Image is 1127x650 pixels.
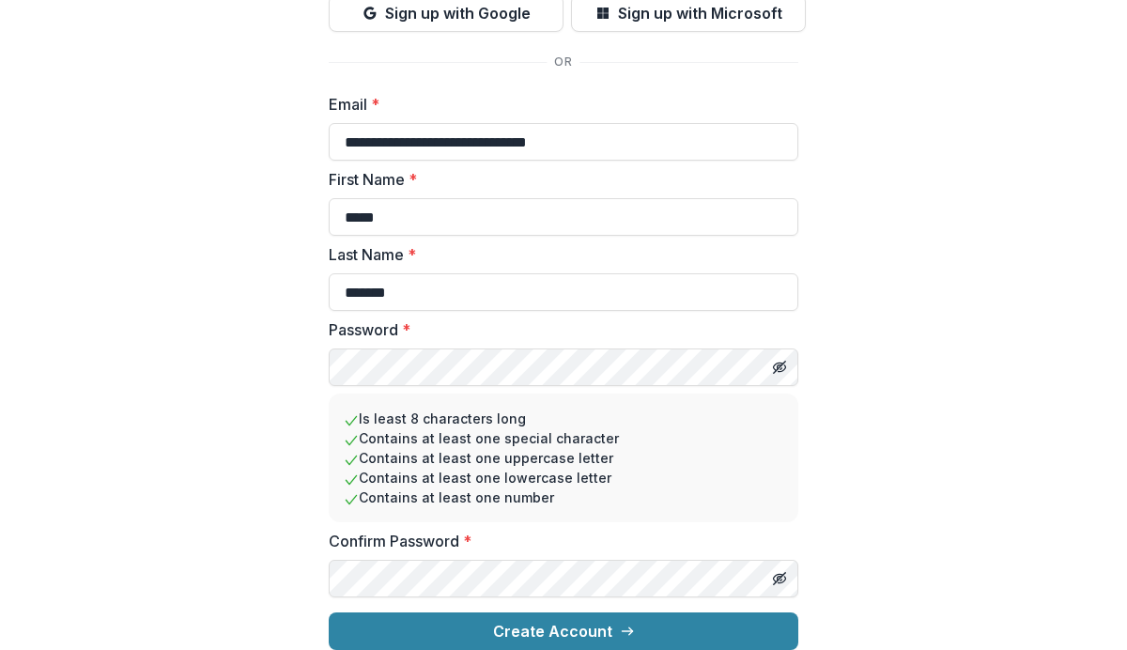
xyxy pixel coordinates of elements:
label: Email [329,93,787,116]
li: Is least 8 characters long [344,409,783,428]
li: Contains at least one number [344,487,783,507]
li: Contains at least one special character [344,428,783,448]
label: Password [329,318,787,341]
button: Create Account [329,612,798,650]
li: Contains at least one lowercase letter [344,468,783,487]
button: Toggle password visibility [764,564,795,594]
label: Last Name [329,243,787,266]
label: First Name [329,168,787,191]
button: Toggle password visibility [764,352,795,382]
label: Confirm Password [329,530,787,552]
li: Contains at least one uppercase letter [344,448,783,468]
